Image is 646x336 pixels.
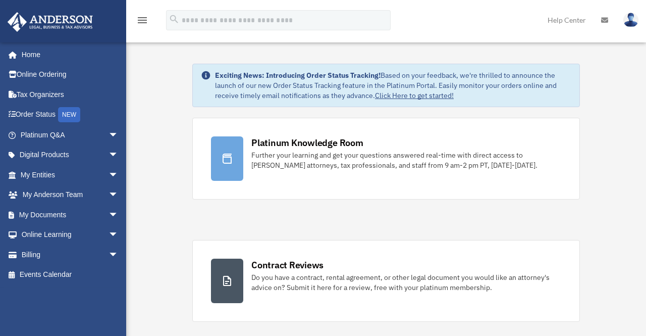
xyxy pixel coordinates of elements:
[5,12,96,32] img: Anderson Advisors Platinum Portal
[192,118,580,200] a: Platinum Knowledge Room Further your learning and get your questions answered real-time with dire...
[623,13,638,27] img: User Pic
[192,240,580,322] a: Contract Reviews Do you have a contract, rental agreement, or other legal document you would like...
[251,136,363,149] div: Platinum Knowledge Room
[109,185,129,206] span: arrow_drop_down
[7,245,134,265] a: Billingarrow_drop_down
[7,125,134,145] a: Platinum Q&Aarrow_drop_down
[109,205,129,225] span: arrow_drop_down
[169,14,180,25] i: search
[109,145,129,166] span: arrow_drop_down
[251,150,561,170] div: Further your learning and get your questions answered real-time with direct access to [PERSON_NAM...
[7,205,134,225] a: My Documentsarrow_drop_down
[7,165,134,185] a: My Entitiesarrow_drop_down
[7,105,134,125] a: Order StatusNEW
[215,71,381,80] strong: Exciting News: Introducing Order Status Tracking!
[7,145,134,165] a: Digital Productsarrow_drop_down
[215,70,571,101] div: Based on your feedback, we're thrilled to announce the launch of our new Order Status Tracking fe...
[375,91,454,100] a: Click Here to get started!
[7,265,134,285] a: Events Calendar
[109,125,129,146] span: arrow_drop_down
[136,18,148,26] a: menu
[251,259,324,271] div: Contract Reviews
[58,107,80,122] div: NEW
[7,185,134,205] a: My Anderson Teamarrow_drop_down
[7,44,129,65] a: Home
[7,84,134,105] a: Tax Organizers
[7,225,134,245] a: Online Learningarrow_drop_down
[109,165,129,185] span: arrow_drop_down
[7,65,134,85] a: Online Ordering
[251,272,561,293] div: Do you have a contract, rental agreement, or other legal document you would like an attorney's ad...
[136,14,148,26] i: menu
[109,225,129,246] span: arrow_drop_down
[109,245,129,265] span: arrow_drop_down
